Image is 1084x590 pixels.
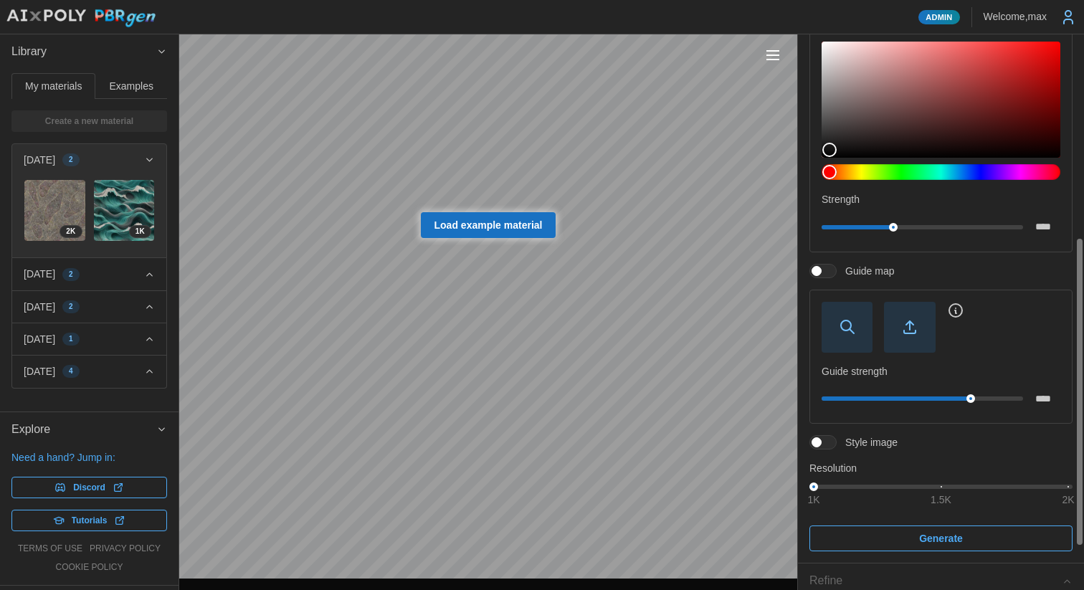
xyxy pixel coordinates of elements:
a: Tutorials [11,510,167,531]
span: 4 [69,366,73,377]
span: Style image [837,435,898,449]
span: Tutorials [72,510,108,530]
img: AIxPoly PBRgen [6,9,156,28]
img: J2Z98CDFIbKa39x4siLi [24,180,85,241]
p: [DATE] [24,332,55,346]
span: Examples [110,81,153,91]
span: 2 [69,154,73,166]
p: Strength [822,192,1060,206]
a: Load example material [421,212,556,238]
span: 2 K [66,226,75,237]
p: [DATE] [24,364,55,379]
button: Generate [809,525,1073,551]
img: kKo0A346ErRXxwQTjVH2 [94,180,155,241]
span: Create a new material [45,111,133,131]
button: [DATE]2 [12,291,166,323]
button: [DATE]1 [12,323,166,355]
span: Explore [11,412,156,447]
a: kKo0A346ErRXxwQTjVH21K [93,179,156,242]
span: 2 [69,301,73,313]
span: Load example material [434,213,543,237]
p: Guide strength [822,364,1060,379]
a: Discord [11,477,167,498]
span: Library [11,34,156,70]
p: Need a hand? Jump in: [11,450,167,465]
button: [DATE]4 [12,356,166,387]
span: Guide map [837,264,894,278]
a: J2Z98CDFIbKa39x4siLi2K [24,179,86,242]
span: Admin [926,11,952,24]
p: Resolution [809,461,1073,475]
p: [DATE] [24,300,55,314]
a: terms of use [18,543,82,555]
a: Create a new material [11,110,167,132]
button: Toggle viewport controls [763,45,783,65]
span: 1 [69,333,73,345]
a: privacy policy [90,543,161,555]
a: cookie policy [55,561,123,574]
span: Discord [73,477,105,498]
span: 2 [69,269,73,280]
p: Welcome, max [984,9,1047,24]
span: Generate [919,526,963,551]
p: [DATE] [24,267,55,281]
span: My materials [25,81,82,91]
button: [DATE]2 [12,258,166,290]
span: 1 K [135,226,145,237]
button: [DATE]2 [12,144,166,176]
p: [DATE] [24,153,55,167]
div: [DATE]2 [12,176,166,257]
